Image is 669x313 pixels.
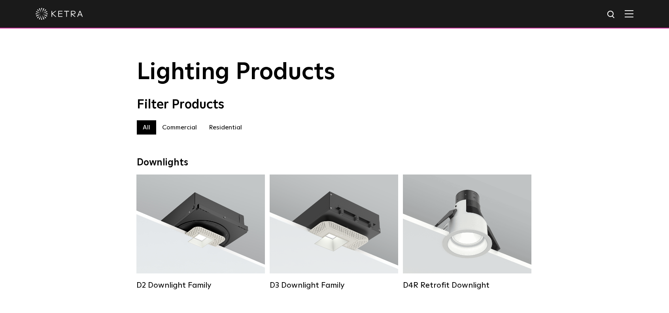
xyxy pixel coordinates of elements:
a: D3 Downlight Family Lumen Output:700 / 900 / 1100Colors:White / Black / Silver / Bronze / Paintab... [270,175,398,290]
span: Lighting Products [137,61,335,84]
label: All [137,120,156,135]
img: ketra-logo-2019-white [36,8,83,20]
label: Commercial [156,120,203,135]
label: Residential [203,120,248,135]
div: Downlights [137,157,532,169]
div: D4R Retrofit Downlight [403,281,531,290]
div: Filter Products [137,97,532,112]
img: Hamburger%20Nav.svg [625,10,633,17]
img: search icon [607,10,616,20]
div: D3 Downlight Family [270,281,398,290]
a: D4R Retrofit Downlight Lumen Output:800Colors:White / BlackBeam Angles:15° / 25° / 40° / 60°Watta... [403,175,531,290]
div: D2 Downlight Family [136,281,265,290]
a: D2 Downlight Family Lumen Output:1200Colors:White / Black / Gloss Black / Silver / Bronze / Silve... [136,175,265,290]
